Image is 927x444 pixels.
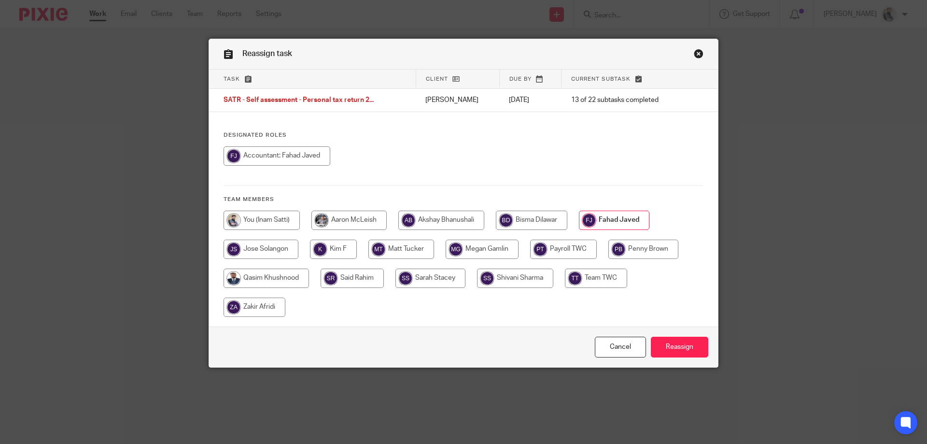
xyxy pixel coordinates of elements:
[242,50,292,57] span: Reassign task
[224,97,374,104] span: SATR - Self assessment - Personal tax return 2...
[562,89,685,112] td: 13 of 22 subtasks completed
[509,95,551,105] p: [DATE]
[651,337,708,358] input: Reassign
[571,76,631,82] span: Current subtask
[426,76,448,82] span: Client
[224,196,703,203] h4: Team members
[224,131,703,139] h4: Designated Roles
[595,337,646,358] a: Close this dialog window
[425,95,490,105] p: [PERSON_NAME]
[509,76,532,82] span: Due by
[224,76,240,82] span: Task
[694,49,703,62] a: Close this dialog window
